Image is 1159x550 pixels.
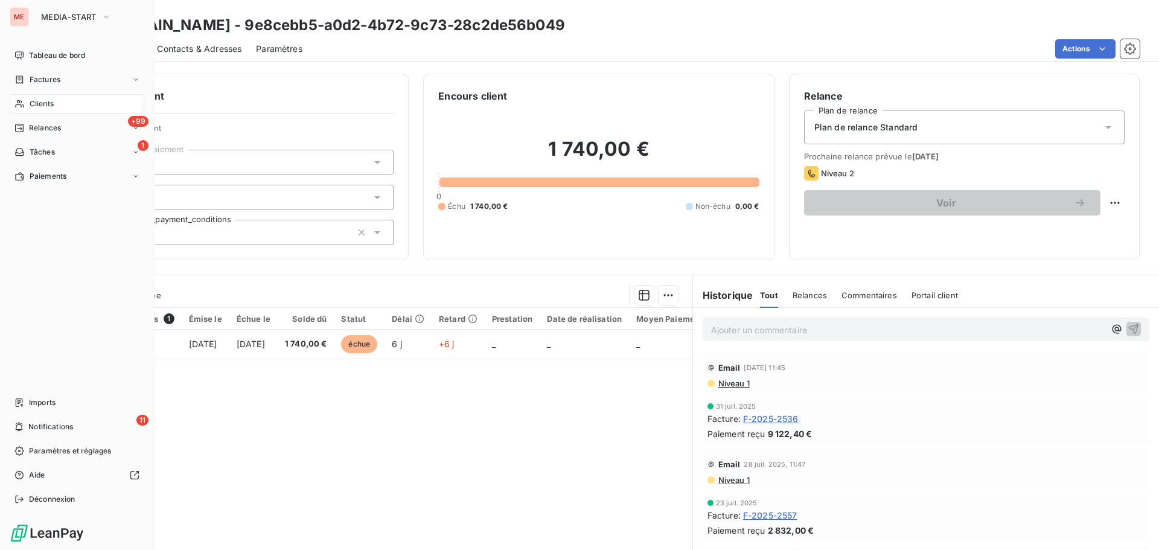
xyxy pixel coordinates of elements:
[1055,39,1116,59] button: Actions
[97,123,394,140] span: Propriétés Client
[717,379,750,388] span: Niveau 1
[189,314,222,324] div: Émise le
[716,499,758,507] span: 23 juil. 2025
[717,475,750,485] span: Niveau 1
[912,290,958,300] span: Portail client
[10,465,144,485] a: Aide
[636,314,703,324] div: Moyen Paiement
[707,427,765,440] span: Paiement reçu
[707,509,741,522] span: Facture :
[30,74,60,85] span: Factures
[29,494,75,505] span: Déconnexion
[10,523,85,543] img: Logo LeanPay
[128,116,148,127] span: +99
[436,191,441,201] span: 0
[707,412,741,425] span: Facture :
[10,7,29,27] div: ME
[804,190,1100,216] button: Voir
[29,50,85,61] span: Tableau de bord
[285,314,327,324] div: Solde dû
[1118,509,1147,538] iframe: Intercom live chat
[30,171,66,182] span: Paiements
[743,412,799,425] span: F-2025-2536
[804,89,1125,103] h6: Relance
[804,152,1125,161] span: Prochaine relance prévue le
[547,314,622,324] div: Date de réalisation
[30,98,54,109] span: Clients
[341,335,377,353] span: échue
[707,524,765,537] span: Paiement reçu
[814,121,918,133] span: Plan de relance Standard
[438,89,507,103] h6: Encours client
[492,339,496,349] span: _
[152,227,161,238] input: Ajouter une valeur
[237,339,265,349] span: [DATE]
[760,290,778,300] span: Tout
[73,89,394,103] h6: Informations client
[29,397,56,408] span: Imports
[636,339,640,349] span: _
[718,363,741,373] span: Email
[138,140,148,151] span: 1
[438,137,759,173] h2: 1 740,00 €
[29,446,111,456] span: Paramètres et réglages
[448,201,465,212] span: Échu
[768,427,813,440] span: 9 122,40 €
[136,415,148,426] span: 11
[912,152,939,161] span: [DATE]
[29,470,45,481] span: Aide
[341,314,377,324] div: Statut
[29,123,61,133] span: Relances
[28,421,73,432] span: Notifications
[470,201,508,212] span: 1 740,00 €
[744,461,805,468] span: 28 juil. 2025, 11:47
[164,313,174,324] span: 1
[439,339,455,349] span: +6 j
[492,314,533,324] div: Prestation
[256,43,302,55] span: Paramètres
[285,338,327,350] span: 1 740,00 €
[157,43,241,55] span: Contacts & Adresses
[189,339,217,349] span: [DATE]
[392,314,424,324] div: Délai
[718,459,741,469] span: Email
[106,14,565,36] h3: [DOMAIN_NAME] - 9e8cebb5-a0d2-4b72-9c73-28c2de56b049
[793,290,827,300] span: Relances
[237,314,270,324] div: Échue le
[41,12,97,22] span: MEDIA-START
[744,364,785,371] span: [DATE] 11:45
[547,339,551,349] span: _
[392,339,401,349] span: 6 j
[841,290,897,300] span: Commentaires
[819,198,1074,208] span: Voir
[30,147,55,158] span: Tâches
[439,314,477,324] div: Retard
[768,524,814,537] span: 2 832,00 €
[693,288,753,302] h6: Historique
[735,201,759,212] span: 0,00 €
[743,509,797,522] span: F-2025-2557
[695,201,730,212] span: Non-échu
[821,168,854,178] span: Niveau 2
[716,403,756,410] span: 31 juil. 2025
